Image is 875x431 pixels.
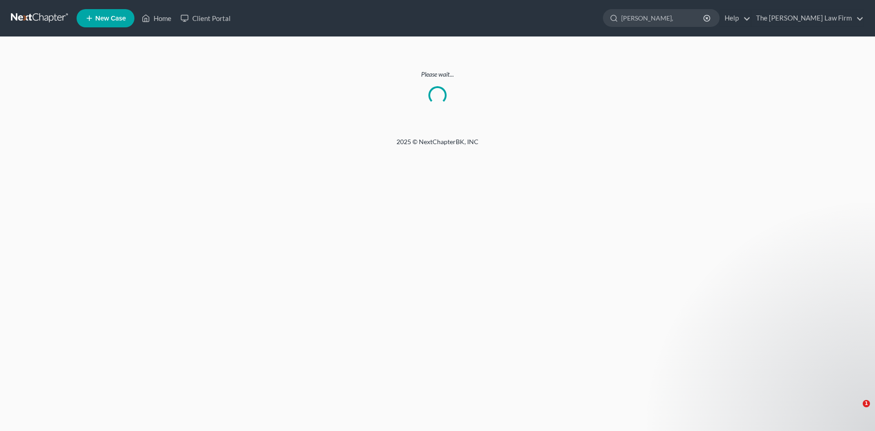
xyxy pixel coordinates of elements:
span: New Case [95,15,126,22]
a: Home [137,10,176,26]
a: The [PERSON_NAME] Law Firm [751,10,864,26]
a: Help [720,10,751,26]
a: Client Portal [176,10,235,26]
iframe: Intercom live chat [844,400,866,422]
p: Please wait... [11,70,864,79]
div: 2025 © NextChapterBK, INC [178,137,697,154]
span: 1 [863,400,870,407]
input: Search by name... [621,10,705,26]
